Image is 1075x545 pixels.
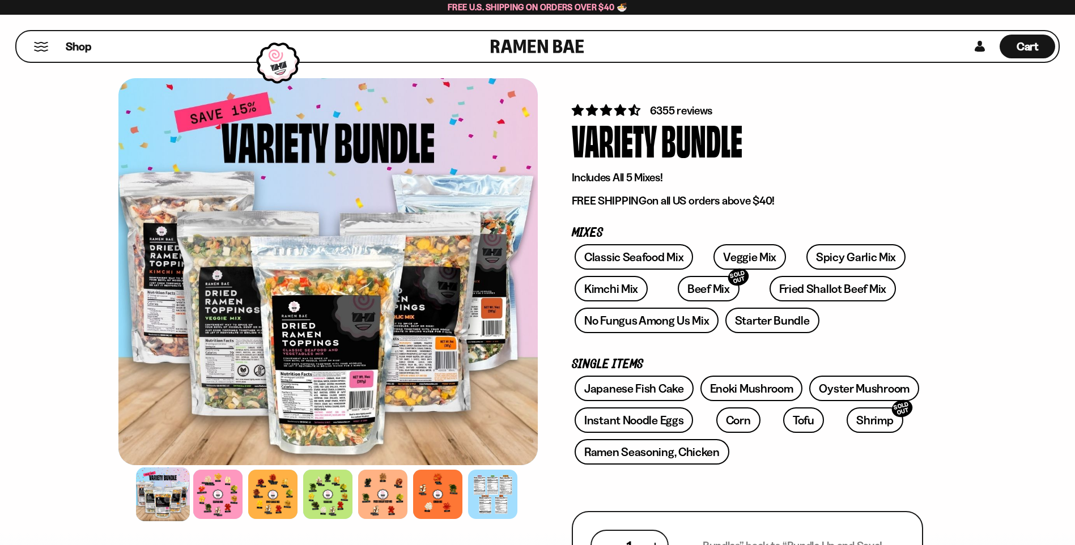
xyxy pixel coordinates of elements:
a: Kimchi Mix [575,276,648,301]
p: Mixes [572,228,923,239]
a: Instant Noodle Eggs [575,407,693,433]
a: Japanese Fish Cake [575,376,694,401]
a: No Fungus Among Us Mix [575,308,719,333]
a: Oyster Mushroom [809,376,919,401]
p: Includes All 5 Mixes! [572,171,923,185]
span: Shop [66,39,91,54]
span: Free U.S. Shipping on Orders over $40 🍜 [448,2,627,12]
div: SOLD OUT [890,398,915,420]
span: 6355 reviews [650,104,713,117]
button: Mobile Menu Trigger [33,42,49,52]
a: Spicy Garlic Mix [806,244,906,270]
div: Variety [572,118,657,161]
span: 4.63 stars [572,103,643,117]
a: Tofu [783,407,824,433]
a: Beef MixSOLD OUT [678,276,740,301]
a: Veggie Mix [713,244,786,270]
a: Cart [1000,31,1055,62]
a: Fried Shallot Beef Mix [770,276,896,301]
span: Cart [1017,40,1039,53]
p: on all US orders above $40! [572,194,923,208]
a: Enoki Mushroom [700,376,803,401]
strong: FREE SHIPPING [572,194,647,207]
a: Corn [716,407,760,433]
a: Ramen Seasoning, Chicken [575,439,729,465]
div: Bundle [661,118,742,161]
a: ShrimpSOLD OUT [847,407,903,433]
a: Shop [66,35,91,58]
div: SOLD OUT [726,266,751,288]
a: Classic Seafood Mix [575,244,693,270]
a: Starter Bundle [725,308,819,333]
p: Single Items [572,359,923,370]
